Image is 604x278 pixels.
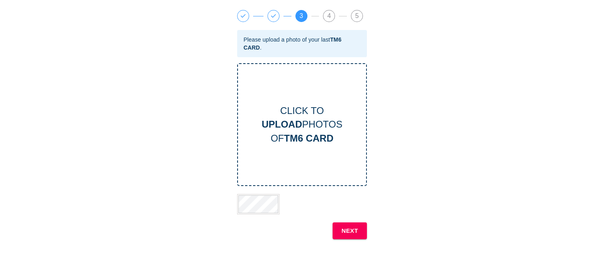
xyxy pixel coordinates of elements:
[268,10,279,22] span: 2
[296,10,307,22] span: 3
[341,226,358,236] b: NEXT
[238,10,249,22] span: 1
[261,119,302,130] b: UPLOAD
[323,10,335,22] span: 4
[238,104,366,145] div: CLICK TO PHOTOS OF
[244,36,360,52] div: Please upload a photo of your last .
[284,133,333,144] b: TM6 CARD
[351,10,362,22] span: 5
[333,222,367,239] button: NEXT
